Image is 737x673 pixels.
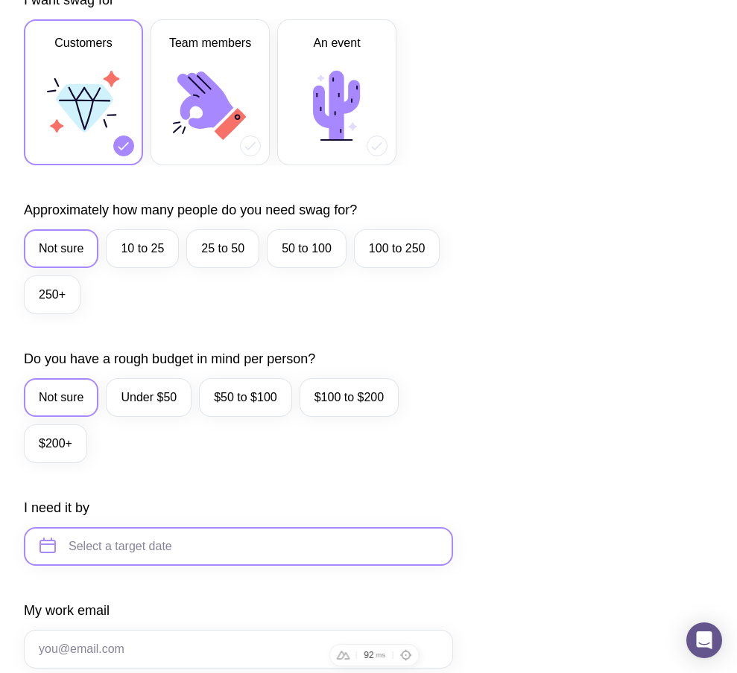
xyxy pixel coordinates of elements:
[169,34,251,52] span: Team members
[24,527,453,566] input: Select a target date
[300,378,399,417] label: $100 to $200
[24,378,98,417] label: Not sure
[24,499,89,517] label: I need it by
[24,229,98,268] label: Not sure
[24,630,453,669] input: you@email.com
[313,34,360,52] span: An event
[106,229,179,268] label: 10 to 25
[267,229,347,268] label: 50 to 100
[686,622,722,658] div: Open Intercom Messenger
[199,378,292,417] label: $50 to $100
[24,201,357,219] label: Approximately how many people do you need swag for?
[24,350,315,368] label: Do you have a rough budget in mind per person?
[186,229,259,268] label: 25 to 50
[24,602,110,619] label: My work email
[24,424,87,463] label: $200+
[54,34,112,52] span: Customers
[106,378,192,417] label: Under $50
[24,275,80,314] label: 250+
[354,229,440,268] label: 100 to 250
